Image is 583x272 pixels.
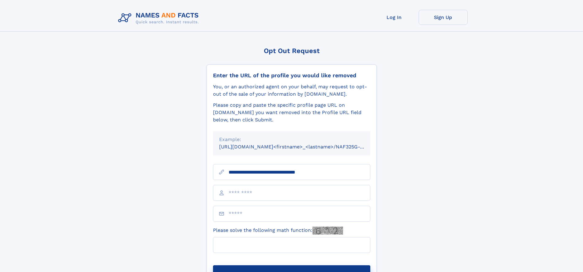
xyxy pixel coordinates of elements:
div: Opt Out Request [207,47,377,55]
div: Enter the URL of the profile you would like removed [213,72,370,79]
div: You, or an authorized agent on your behalf, may request to opt-out of the sale of your informatio... [213,83,370,98]
img: Logo Names and Facts [116,10,204,26]
a: Sign Up [419,10,468,25]
a: Log In [370,10,419,25]
div: Example: [219,136,364,143]
div: Please copy and paste the specific profile page URL on [DOMAIN_NAME] you want removed into the Pr... [213,102,370,124]
small: [URL][DOMAIN_NAME]<firstname>_<lastname>/NAF325G-xxxxxxxx [219,144,382,150]
label: Please solve the following math function: [213,227,343,235]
